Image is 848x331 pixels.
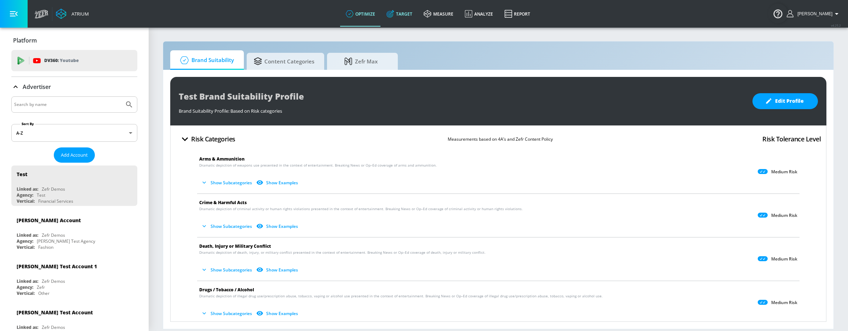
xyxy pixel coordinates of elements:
div: [PERSON_NAME] Account [17,217,81,224]
span: Add Account [61,151,88,159]
a: measure [418,1,459,27]
button: Show Subcategories [199,177,255,189]
div: Zefr Demos [42,232,65,238]
div: [PERSON_NAME] AccountLinked as:Zefr DemosAgency:[PERSON_NAME] Test AgencyVertical:Fashion [11,212,137,252]
div: Fashion [38,244,53,250]
div: Agency: [17,284,33,290]
button: Show Examples [255,220,301,232]
p: Youtube [60,57,79,64]
div: Agency: [17,192,33,198]
div: [PERSON_NAME] Test Account [17,309,93,316]
button: Open Resource Center [768,4,788,23]
div: A-Z [11,124,137,142]
span: v 4.25.2 [831,23,841,27]
span: Content Categories [254,53,314,70]
button: Show Examples [255,177,301,189]
p: DV360: [44,57,79,64]
div: Test [17,171,27,178]
div: Financial Services [38,198,73,204]
button: Show Examples [255,264,301,276]
p: Medium Risk [771,300,797,305]
div: Agency: [17,238,33,244]
span: Death, Injury or Military Conflict [199,243,271,249]
div: Linked as: [17,232,38,238]
div: Vertical: [17,244,35,250]
a: optimize [340,1,381,27]
div: Vertical: [17,290,35,296]
button: Risk Categories [176,131,238,147]
p: Measurements based on 4A’s and Zefr Content Policy [448,135,553,143]
span: Drugs / Tobacco / Alcohol [199,287,254,293]
span: login as: stefan.butura@zefr.com [795,11,832,16]
div: Zefr [37,284,45,290]
button: Show Subcategories [199,264,255,276]
div: Zefr Demos [42,186,65,192]
a: Report [499,1,536,27]
div: Other [38,290,50,296]
div: TestLinked as:Zefr DemosAgency:TestVertical:Financial Services [11,165,137,206]
label: Sort By [20,122,35,126]
div: [PERSON_NAME] Test Account 1Linked as:Zefr DemosAgency:ZefrVertical:Other [11,258,137,298]
span: Crime & Harmful Acts [199,200,247,206]
p: Medium Risk [771,256,797,262]
a: Atrium [56,9,89,19]
div: DV360: Youtube [11,50,137,71]
span: Zefr Max [334,53,388,70]
button: [PERSON_NAME] [787,10,841,18]
span: Edit Profile [767,97,804,106]
p: Platform [13,37,37,44]
input: Search by name [14,100,121,109]
button: Add Account [54,147,95,163]
a: Analyze [459,1,499,27]
div: Brand Suitability Profile: Based on Risk categories [179,104,745,114]
span: Dramatic depiction of illegal drug use/prescription abuse, tobacco, vaping or alcohol use present... [199,293,603,299]
h4: Risk Tolerance Level [762,134,821,144]
div: Atrium [69,11,89,17]
a: Target [381,1,418,27]
div: Linked as: [17,324,38,330]
p: Advertiser [23,83,51,91]
div: Test [37,192,45,198]
p: Medium Risk [771,169,797,175]
div: Vertical: [17,198,35,204]
button: Show Subcategories [199,220,255,232]
div: Linked as: [17,278,38,284]
div: Advertiser [11,77,137,97]
div: Platform [11,30,137,50]
span: Dramatic depiction of death, injury, or military conflict presented in the context of entertainme... [199,250,486,255]
span: Brand Suitability [177,52,234,69]
span: Dramatic depiction of criminal activity or human rights violations presented in the context of en... [199,206,523,212]
div: Linked as: [17,186,38,192]
span: Dramatic depiction of weapons use presented in the context of entertainment. Breaking News or Op–... [199,163,437,168]
div: Zefr Demos [42,324,65,330]
span: Arms & Ammunition [199,156,245,162]
h4: Risk Categories [191,134,235,144]
button: Show Examples [255,308,301,319]
div: [PERSON_NAME] Test Account 1 [17,263,97,270]
button: Show Subcategories [199,308,255,319]
div: Zefr Demos [42,278,65,284]
p: Medium Risk [771,213,797,218]
button: Edit Profile [752,93,818,109]
div: [PERSON_NAME] Test Agency [37,238,95,244]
